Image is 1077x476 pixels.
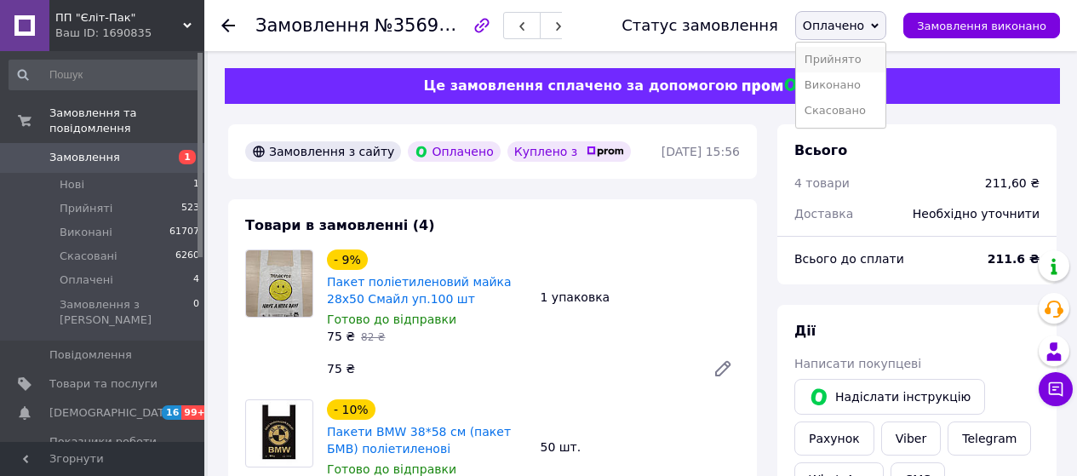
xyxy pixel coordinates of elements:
span: 75 ₴ [327,330,355,343]
span: №356901454 [375,14,496,36]
span: Прийняті [60,201,112,216]
span: 1 [179,150,196,164]
span: Виконані [60,225,112,240]
span: 16 [162,405,181,420]
button: Чат з покупцем [1039,372,1073,406]
span: Оплачені [60,272,113,288]
span: Показники роботи компанії [49,434,158,465]
span: Готово до відправки [327,462,456,476]
div: 75 ₴ [320,357,699,381]
span: 1 [193,177,199,192]
img: prom [587,146,624,157]
span: 523 [181,201,199,216]
span: Всього до сплати [794,252,904,266]
div: Ваш ID: 1690835 [55,26,204,41]
span: Доставка [794,207,853,221]
a: Пакети BMW 38*58 см (пакет БМВ) поліетиленові [327,425,511,456]
a: Telegram [948,422,1031,456]
span: Товари та послуги [49,376,158,392]
span: Замовлення з [PERSON_NAME] [60,297,193,328]
span: Скасовані [60,249,117,264]
span: Написати покупцеві [794,357,921,370]
input: Пошук [9,60,201,90]
span: 99+ [181,405,209,420]
div: 211,60 ₴ [985,175,1040,192]
li: Прийнято [796,47,885,72]
div: 50 шт. [534,435,748,459]
span: 61707 [169,225,199,240]
div: - 9% [327,249,368,270]
div: Замовлення з сайту [245,141,401,162]
button: Надіслати інструкцію [794,379,985,415]
span: Замовлення [255,15,370,36]
div: Куплено з [507,141,632,162]
span: Замовлення [49,150,120,165]
span: Повідомлення [49,347,132,363]
img: Пакети BMW 38*58 см (пакет БМВ) поліетиленові [255,400,305,467]
img: evopay logo [742,78,845,95]
span: 6260 [175,249,199,264]
span: Всього [794,142,847,158]
div: Оплачено [408,141,500,162]
img: Пакет поліетиленовий майка 28х50 Смайл уп.100 шт [246,250,312,317]
span: Оплачено [803,19,864,32]
button: Замовлення виконано [903,13,1060,38]
span: Готово до відправки [327,313,456,326]
span: 4 товари [794,176,850,190]
div: Необхідно уточнити [902,195,1050,232]
span: Замовлення виконано [917,20,1046,32]
span: 4 [193,272,199,288]
span: Це замовлення сплачено за допомогою [423,77,737,94]
li: Виконано [796,72,885,98]
span: Дії [794,323,816,339]
span: Товари в замовленні (4) [245,217,435,233]
b: 211.6 ₴ [988,252,1040,266]
a: Пакет поліетиленовий майка 28х50 Смайл уп.100 шт [327,275,512,306]
a: Viber [881,422,941,456]
div: - 10% [327,399,375,420]
a: Редагувати [706,352,740,386]
li: Скасовано [796,98,885,123]
span: ПП "Єліт-Пак" [55,10,183,26]
div: Повернутися назад [221,17,235,34]
span: Нові [60,177,84,192]
div: 1 упаковка [534,285,748,309]
time: [DATE] 15:56 [662,145,740,158]
span: 0 [193,297,199,328]
span: 82 ₴ [361,331,385,343]
span: [DEMOGRAPHIC_DATA] [49,405,175,421]
button: Рахунок [794,422,874,456]
div: Статус замовлення [622,17,778,34]
span: Замовлення та повідомлення [49,106,204,136]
